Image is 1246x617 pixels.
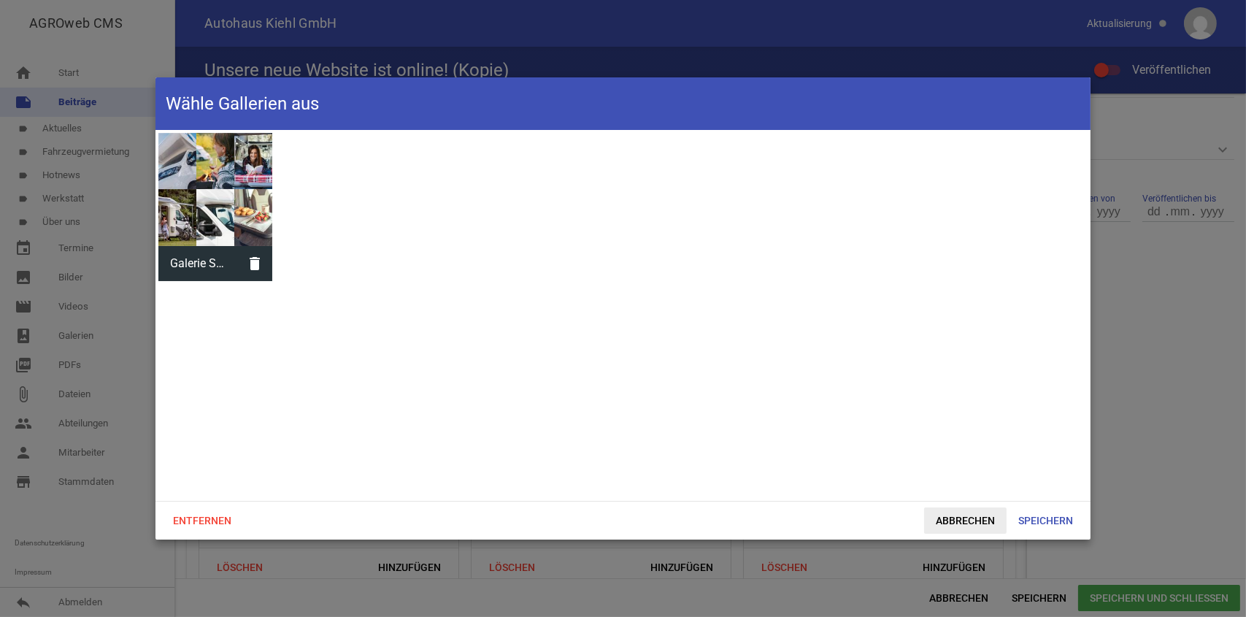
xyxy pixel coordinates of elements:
span: Speichern [1007,507,1085,534]
span: Galerie Startseite [158,245,237,283]
span: Entfernen [161,507,243,534]
h4: Wähle Gallerien aus [166,92,319,115]
i: delete [237,246,272,281]
span: Abbrechen [924,507,1007,534]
